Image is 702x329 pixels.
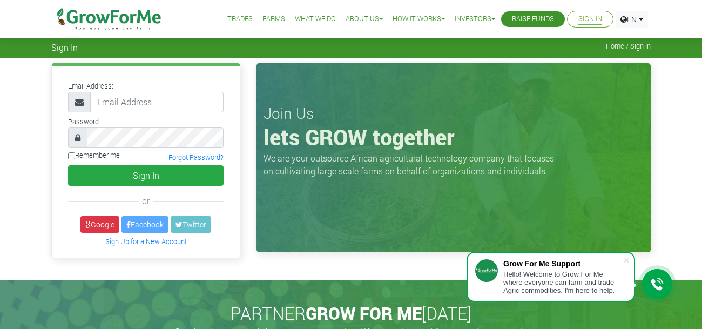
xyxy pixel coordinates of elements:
input: Remember me [68,152,75,159]
p: We are your outsource African agricultural technology company that focuses on cultivating large s... [264,152,561,178]
div: Hello! Welcome to Grow For Me where everyone can farm and trade Agric commodities. I'm here to help. [503,270,623,294]
label: Remember me [68,150,120,160]
a: Sign Up for a New Account [105,237,187,246]
a: EN [616,11,648,28]
a: Sign In [578,14,602,25]
span: Sign In [51,42,78,52]
a: Forgot Password? [168,153,224,162]
h3: Join Us [264,104,644,123]
h2: PARTNER [DATE] [56,303,646,324]
a: Investors [455,14,495,25]
a: How it Works [393,14,445,25]
button: Sign In [68,165,224,186]
a: Farms [262,14,285,25]
label: Email Address: [68,81,113,91]
input: Email Address [90,92,224,112]
a: About Us [346,14,383,25]
span: Home / Sign In [606,42,651,50]
span: GROW FOR ME [306,301,422,325]
a: What We Do [295,14,336,25]
div: or [68,194,224,207]
div: Grow For Me Support [503,259,623,268]
a: Raise Funds [512,14,554,25]
a: Trades [227,14,253,25]
a: Google [80,216,119,233]
label: Password: [68,117,100,127]
h1: lets GROW together [264,124,644,150]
